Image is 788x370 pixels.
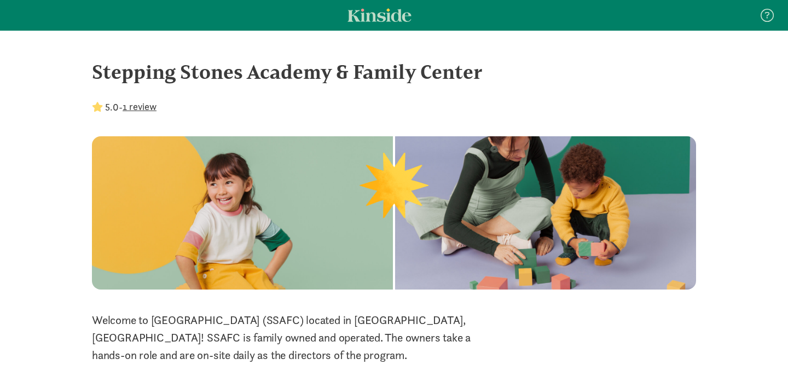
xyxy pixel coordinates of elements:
[92,57,696,86] div: Stepping Stones Academy & Family Center
[92,100,157,114] div: -
[347,8,412,22] a: Kinside
[105,101,119,113] strong: 5.0
[123,99,157,114] button: 1 review
[92,311,504,364] p: Welcome to [GEOGRAPHIC_DATA] (SSAFC) located in [GEOGRAPHIC_DATA], [GEOGRAPHIC_DATA]! SSAFC is fa...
